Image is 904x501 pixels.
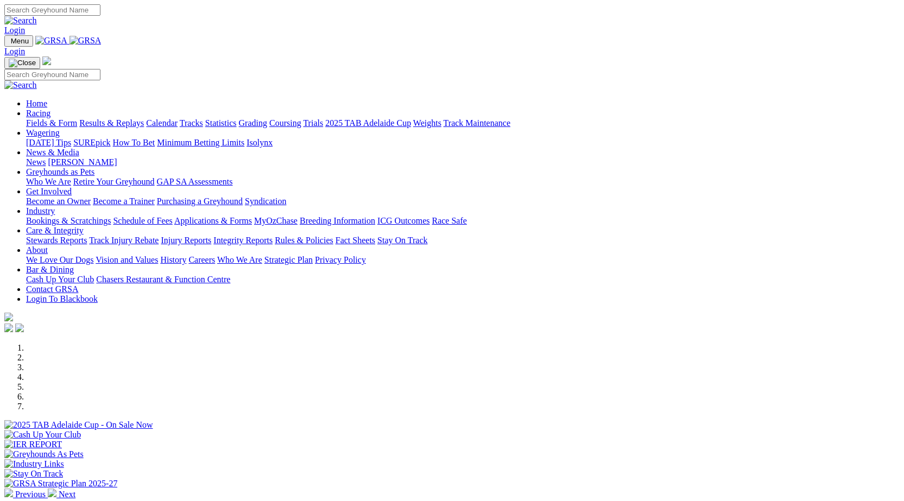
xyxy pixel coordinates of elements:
[188,255,215,264] a: Careers
[4,459,64,469] img: Industry Links
[4,430,81,440] img: Cash Up Your Club
[26,157,46,167] a: News
[26,236,900,245] div: Care & Integrity
[93,196,155,206] a: Become a Trainer
[113,216,172,225] a: Schedule of Fees
[300,216,375,225] a: Breeding Information
[26,177,71,186] a: Who We Are
[15,324,24,332] img: twitter.svg
[26,157,900,167] div: News & Media
[26,118,900,128] div: Racing
[26,226,84,235] a: Care & Integrity
[432,216,466,225] a: Race Safe
[15,490,46,499] span: Previous
[26,236,87,245] a: Stewards Reports
[4,16,37,26] img: Search
[4,47,25,56] a: Login
[4,449,84,459] img: Greyhounds As Pets
[239,118,267,128] a: Grading
[26,245,48,255] a: About
[26,138,71,147] a: [DATE] Tips
[444,118,510,128] a: Track Maintenance
[59,490,75,499] span: Next
[269,118,301,128] a: Coursing
[26,99,47,108] a: Home
[4,490,48,499] a: Previous
[26,118,77,128] a: Fields & Form
[213,236,273,245] a: Integrity Reports
[26,275,900,284] div: Bar & Dining
[254,216,298,225] a: MyOzChase
[26,216,900,226] div: Industry
[48,157,117,167] a: [PERSON_NAME]
[96,275,230,284] a: Chasers Restaurant & Function Centre
[26,196,900,206] div: Get Involved
[48,489,56,497] img: chevron-right-pager-white.svg
[26,177,900,187] div: Greyhounds as Pets
[96,255,158,264] a: Vision and Values
[264,255,313,264] a: Strategic Plan
[157,196,243,206] a: Purchasing a Greyhound
[26,128,60,137] a: Wagering
[4,489,13,497] img: chevron-left-pager-white.svg
[73,138,110,147] a: SUREpick
[174,216,252,225] a: Applications & Forms
[245,196,286,206] a: Syndication
[4,69,100,80] input: Search
[246,138,273,147] a: Isolynx
[275,236,333,245] a: Rules & Policies
[413,118,441,128] a: Weights
[4,4,100,16] input: Search
[377,236,427,245] a: Stay On Track
[26,148,79,157] a: News & Media
[4,35,33,47] button: Toggle navigation
[26,109,50,118] a: Racing
[26,167,94,176] a: Greyhounds as Pets
[217,255,262,264] a: Who We Are
[4,57,40,69] button: Toggle navigation
[26,206,55,215] a: Industry
[26,294,98,303] a: Login To Blackbook
[4,440,62,449] img: IER REPORT
[9,59,36,67] img: Close
[146,118,178,128] a: Calendar
[26,275,94,284] a: Cash Up Your Club
[180,118,203,128] a: Tracks
[26,138,900,148] div: Wagering
[205,118,237,128] a: Statistics
[160,255,186,264] a: History
[377,216,429,225] a: ICG Outcomes
[315,255,366,264] a: Privacy Policy
[157,138,244,147] a: Minimum Betting Limits
[4,324,13,332] img: facebook.svg
[26,284,78,294] a: Contact GRSA
[26,187,72,196] a: Get Involved
[4,469,63,479] img: Stay On Track
[42,56,51,65] img: logo-grsa-white.png
[26,255,900,265] div: About
[113,138,155,147] a: How To Bet
[11,37,29,45] span: Menu
[48,490,75,499] a: Next
[336,236,375,245] a: Fact Sheets
[73,177,155,186] a: Retire Your Greyhound
[26,255,93,264] a: We Love Our Dogs
[4,26,25,35] a: Login
[4,313,13,321] img: logo-grsa-white.png
[303,118,323,128] a: Trials
[35,36,67,46] img: GRSA
[4,479,117,489] img: GRSA Strategic Plan 2025-27
[161,236,211,245] a: Injury Reports
[69,36,102,46] img: GRSA
[4,80,37,90] img: Search
[26,265,74,274] a: Bar & Dining
[79,118,144,128] a: Results & Replays
[157,177,233,186] a: GAP SA Assessments
[325,118,411,128] a: 2025 TAB Adelaide Cup
[26,216,111,225] a: Bookings & Scratchings
[89,236,159,245] a: Track Injury Rebate
[4,420,153,430] img: 2025 TAB Adelaide Cup - On Sale Now
[26,196,91,206] a: Become an Owner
